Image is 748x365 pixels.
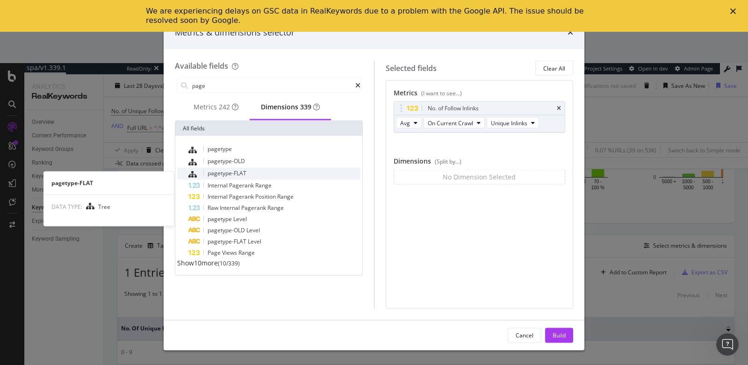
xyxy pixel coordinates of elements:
span: Pagerank [241,204,267,212]
div: Selected fields [386,63,437,73]
div: Metrics & dimensions selector [175,26,295,38]
div: Clear All [543,64,565,72]
span: pagetype [208,145,232,153]
div: pagetype-FLAT [44,179,174,187]
span: Internal [220,204,241,212]
span: Avg [400,119,410,127]
div: No. of Follow InlinkstimesAvgOn Current CrawlUnique Inlinks [394,101,566,133]
span: 242 [219,102,230,111]
span: pagetype-FLAT [208,169,246,177]
span: Page [208,249,222,257]
div: Dimensions [394,157,566,170]
button: Build [545,328,573,343]
button: Cancel [508,328,541,343]
span: On Current Crawl [428,119,473,127]
button: Clear All [535,61,573,76]
span: Range [238,249,255,257]
div: (Split by...) [435,157,461,165]
span: 339 [300,102,311,111]
span: Views [222,249,238,257]
div: All fields [175,121,362,136]
div: No. of Follow Inlinks [428,104,479,113]
div: times [557,106,561,111]
div: Dimensions [261,102,320,112]
button: Unique Inlinks [487,117,539,129]
button: On Current Crawl [424,117,485,129]
input: Search by field name [191,79,355,93]
span: Range [267,204,284,212]
span: pagetype-OLD [208,157,245,165]
button: Avg [396,117,422,129]
span: Range [277,193,294,200]
span: pagetype [208,215,233,223]
div: brand label [219,102,230,112]
div: No Dimension Selected [443,172,516,182]
span: Unique Inlinks [491,119,527,127]
span: Range [255,181,272,189]
div: brand label [300,102,311,112]
div: Metrics [194,102,238,112]
span: Raw [208,204,220,212]
span: Level [233,215,247,223]
div: (I want to see...) [421,89,462,97]
div: Metrics [394,88,566,101]
div: modal [164,15,584,350]
span: Internal [208,181,229,189]
span: Position [255,193,277,200]
div: Cancel [516,331,533,339]
span: Level [246,226,260,234]
span: pagetype-FLAT [208,237,248,245]
span: Show 10 more [177,258,218,267]
div: Available fields [175,61,228,71]
span: Pagerank [229,193,255,200]
div: Build [553,331,566,339]
span: Internal [208,193,229,200]
div: Close [730,8,740,14]
div: We are experiencing delays on GSC data in RealKeywords due to a problem with the Google API. The ... [146,7,587,25]
span: Pagerank [229,181,255,189]
iframe: Intercom live chat [716,333,739,356]
div: times [568,26,573,38]
span: pagetype-OLD [208,226,246,234]
span: Level [248,237,261,245]
span: ( 10 / 339 ) [218,259,240,267]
